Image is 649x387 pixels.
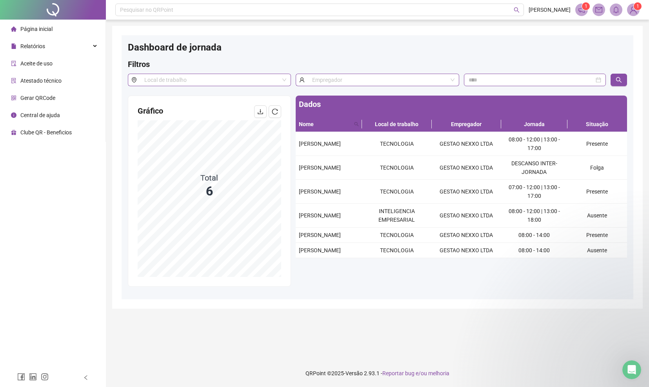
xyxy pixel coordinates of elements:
[128,42,222,53] span: Dashboard de jornada
[128,60,150,69] span: Filtros
[11,95,16,101] span: qrcode
[432,228,501,243] td: GESTAO NEXXO LTDA
[501,180,567,204] td: 07:00 - 12:00 | 13:00 - 17:00
[501,228,567,243] td: 08:00 - 14:00
[83,375,89,380] span: left
[138,106,163,116] span: Gráfico
[345,370,363,376] span: Versão
[362,243,431,258] td: TECNOLOGIA
[622,360,641,379] iframe: Intercom live chat
[613,6,620,13] span: bell
[17,373,25,381] span: facebook
[106,360,649,387] footer: QRPoint © 2025 - 2.93.1 -
[616,77,622,83] span: search
[20,129,72,136] span: Clube QR - Beneficios
[29,373,37,381] span: linkedin
[11,78,16,83] span: solution
[501,243,567,258] td: 08:00 - 14:00
[362,204,431,228] td: INTELIGENCIA EMPRESARIAL
[11,112,16,118] span: info-circle
[585,4,587,9] span: 1
[567,156,627,180] td: Folga
[353,118,360,130] span: search
[501,117,567,132] th: Jornada
[567,228,627,243] td: Presente
[299,247,341,253] span: [PERSON_NAME]
[627,4,639,16] img: 84267
[20,112,60,118] span: Central de ajuda
[362,117,431,132] th: Local de trabalho
[432,204,501,228] td: GESTAO NEXXO LTDA
[634,2,642,10] sup: Atualize o seu contato no menu Meus Dados
[41,373,49,381] span: instagram
[11,61,16,66] span: audit
[567,243,627,258] td: Ausente
[567,204,627,228] td: Ausente
[20,95,55,101] span: Gerar QRCode
[567,117,627,132] th: Situação
[20,60,53,67] span: Aceite de uso
[299,232,341,238] span: [PERSON_NAME]
[432,132,501,156] td: GESTAO NEXXO LTDA
[582,2,590,10] sup: 1
[299,99,321,109] span: Dados
[432,180,501,204] td: GESTAO NEXXO LTDA
[296,74,308,86] span: user
[299,120,351,128] span: Nome
[354,122,359,127] span: search
[595,6,602,13] span: mail
[11,26,16,32] span: home
[501,204,567,228] td: 08:00 - 12:00 | 13:00 - 18:00
[636,4,639,9] span: 1
[432,156,501,180] td: GESTAO NEXXO LTDA
[11,130,16,135] span: gift
[272,109,278,115] span: reload
[128,74,140,86] span: environment
[299,141,341,147] span: [PERSON_NAME]
[362,180,431,204] td: TECNOLOGIA
[299,212,341,219] span: [PERSON_NAME]
[432,117,501,132] th: Empregador
[362,132,431,156] td: TECNOLOGIA
[299,165,341,171] span: [PERSON_NAME]
[20,26,53,32] span: Página inicial
[299,188,341,195] span: [PERSON_NAME]
[11,43,16,49] span: file
[578,6,585,13] span: notification
[501,132,567,156] td: 08:00 - 12:00 | 13:00 - 17:00
[501,156,567,180] td: DESCANSO INTER-JORNADA
[362,156,431,180] td: TECNOLOGIA
[362,228,431,243] td: TECNOLOGIA
[382,370,449,376] span: Reportar bug e/ou melhoria
[20,78,62,84] span: Atestado técnico
[567,132,627,156] td: Presente
[514,7,520,13] span: search
[567,180,627,204] td: Presente
[432,243,501,258] td: GESTAO NEXXO LTDA
[20,43,45,49] span: Relatórios
[529,5,571,14] span: [PERSON_NAME]
[257,109,264,115] span: download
